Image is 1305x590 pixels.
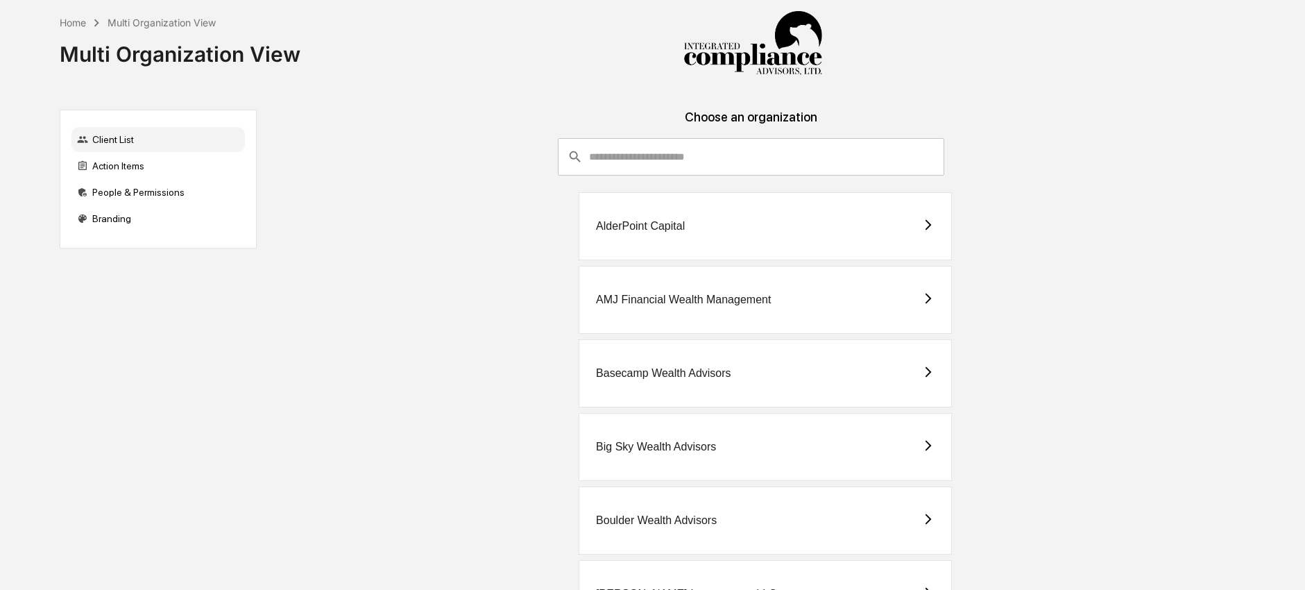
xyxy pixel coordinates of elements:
div: consultant-dashboard__filter-organizations-search-bar [558,138,944,176]
div: Branding [71,206,245,231]
div: AMJ Financial Wealth Management [596,294,771,306]
div: Multi Organization View [108,17,216,28]
div: People & Permissions [71,180,245,205]
img: Integrated Compliance Advisors [683,11,822,76]
div: Multi Organization View [60,31,300,67]
div: AlderPoint Capital [596,220,685,233]
div: Client List [71,127,245,152]
div: Big Sky Wealth Advisors [596,441,716,453]
div: Home [60,17,86,28]
div: Boulder Wealth Advisors [596,514,717,527]
div: Choose an organization [268,110,1234,138]
div: Basecamp Wealth Advisors [596,367,731,380]
div: Action Items [71,153,245,178]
